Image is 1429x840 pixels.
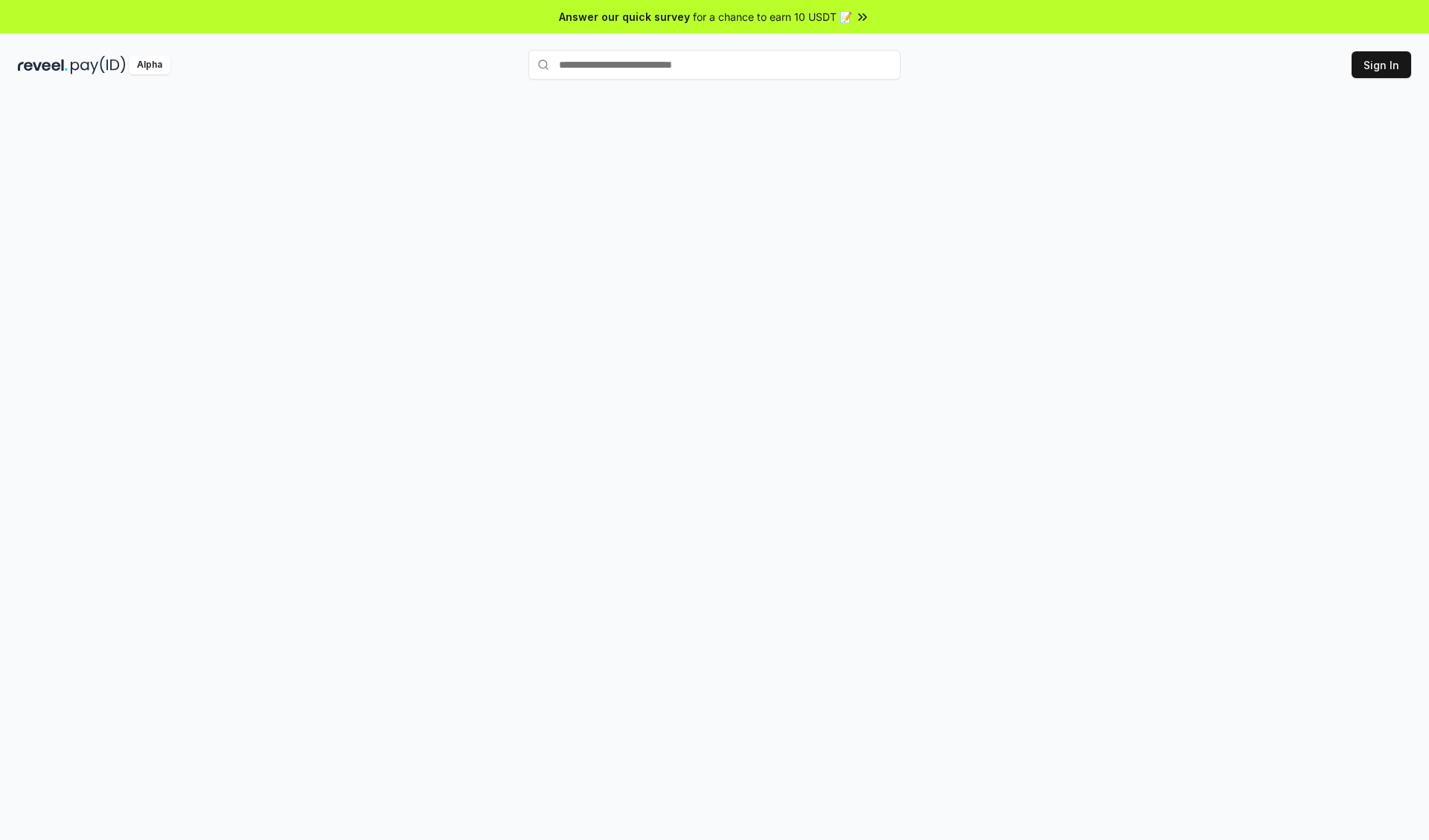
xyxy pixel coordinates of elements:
img: pay_id [71,56,126,74]
img: reveel_dark [18,56,68,74]
span: for a chance to earn 10 USDT 📝 [693,9,852,25]
span: Answer our quick survey [559,9,690,25]
div: Alpha [129,56,170,74]
button: Sign In [1352,51,1411,78]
